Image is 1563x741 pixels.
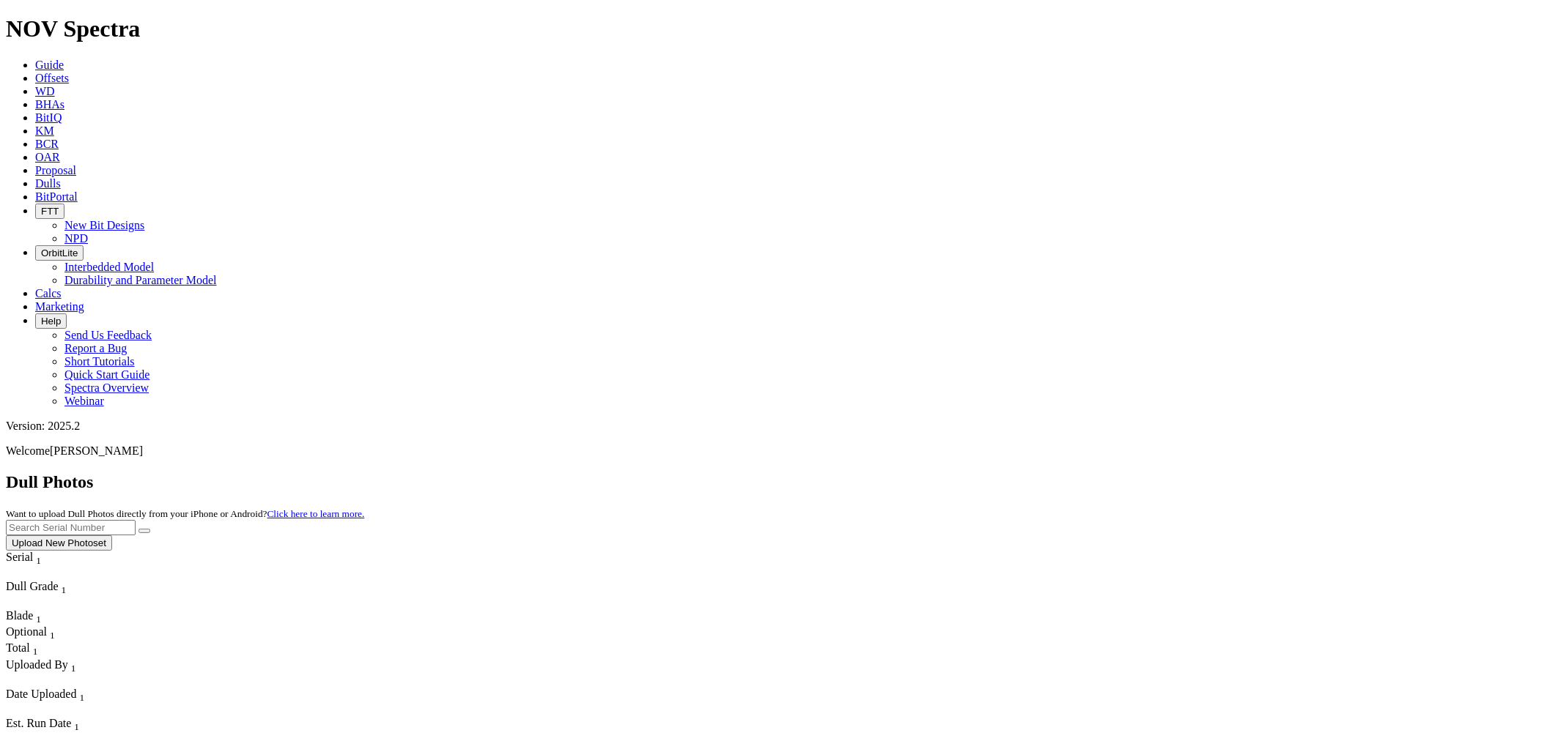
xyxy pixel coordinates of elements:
a: NPD [64,232,88,245]
sub: 1 [50,630,55,641]
a: Durability and Parameter Model [64,274,217,286]
span: Sort None [79,688,84,700]
div: Optional Sort None [6,625,57,641]
a: OAR [35,151,60,163]
div: Total Sort None [6,641,57,658]
a: Proposal [35,164,76,176]
div: Sort None [6,551,68,580]
a: KM [35,124,54,137]
div: Sort None [6,658,175,688]
div: Column Menu [6,704,116,717]
div: Blade Sort None [6,609,57,625]
a: Marketing [35,300,84,313]
div: Date Uploaded Sort None [6,688,116,704]
div: Column Menu [6,596,108,609]
span: Optional [6,625,47,638]
sub: 1 [71,663,76,674]
a: BHAs [35,98,64,111]
span: [PERSON_NAME] [50,444,143,457]
div: Column Menu [6,567,68,580]
button: Upload New Photoset [6,535,112,551]
p: Welcome [6,444,1557,458]
button: OrbitLite [35,245,84,261]
button: FTT [35,204,64,219]
div: Sort None [6,641,57,658]
sub: 1 [74,721,79,732]
a: Quick Start Guide [64,368,149,381]
span: FTT [41,206,59,217]
a: Webinar [64,395,104,407]
a: Spectra Overview [64,381,149,394]
h1: NOV Spectra [6,15,1557,42]
sub: 1 [62,584,67,595]
a: Report a Bug [64,342,127,354]
sub: 1 [33,647,38,658]
div: Sort None [6,688,116,717]
small: Want to upload Dull Photos directly from your iPhone or Android? [6,508,364,519]
span: Date Uploaded [6,688,76,700]
div: Column Menu [6,674,175,688]
a: Send Us Feedback [64,329,152,341]
sub: 1 [36,614,41,625]
a: Interbedded Model [64,261,154,273]
a: Short Tutorials [64,355,135,368]
a: New Bit Designs [64,219,144,231]
span: Est. Run Date [6,717,71,729]
span: Blade [6,609,33,622]
span: Sort None [36,551,41,563]
span: Sort None [33,641,38,654]
span: Sort None [74,717,79,729]
span: Sort None [36,609,41,622]
sub: 1 [36,555,41,566]
a: Calcs [35,287,62,299]
span: Help [41,316,61,327]
a: Click here to learn more. [267,508,365,519]
div: Sort None [6,609,57,625]
span: Sort None [62,580,67,592]
div: Serial Sort None [6,551,68,567]
a: BitPortal [35,190,78,203]
span: OrbitLite [41,247,78,258]
a: Guide [35,59,64,71]
a: BCR [35,138,59,150]
sub: 1 [79,692,84,703]
span: Uploaded By [6,658,68,671]
a: Dulls [35,177,61,190]
button: Help [35,313,67,329]
span: Serial [6,551,33,563]
span: Sort None [71,658,76,671]
div: Dull Grade Sort None [6,580,108,596]
div: Uploaded By Sort None [6,658,175,674]
input: Search Serial Number [6,520,136,535]
span: Sort None [50,625,55,638]
span: Dull Grade [6,580,59,592]
div: Sort None [6,625,57,641]
a: Offsets [35,72,69,84]
div: Sort None [6,580,108,609]
a: WD [35,85,55,97]
h2: Dull Photos [6,472,1557,492]
a: BitIQ [35,111,62,124]
div: Version: 2025.2 [6,420,1557,433]
div: Est. Run Date Sort None [6,717,108,733]
span: Total [6,641,30,654]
